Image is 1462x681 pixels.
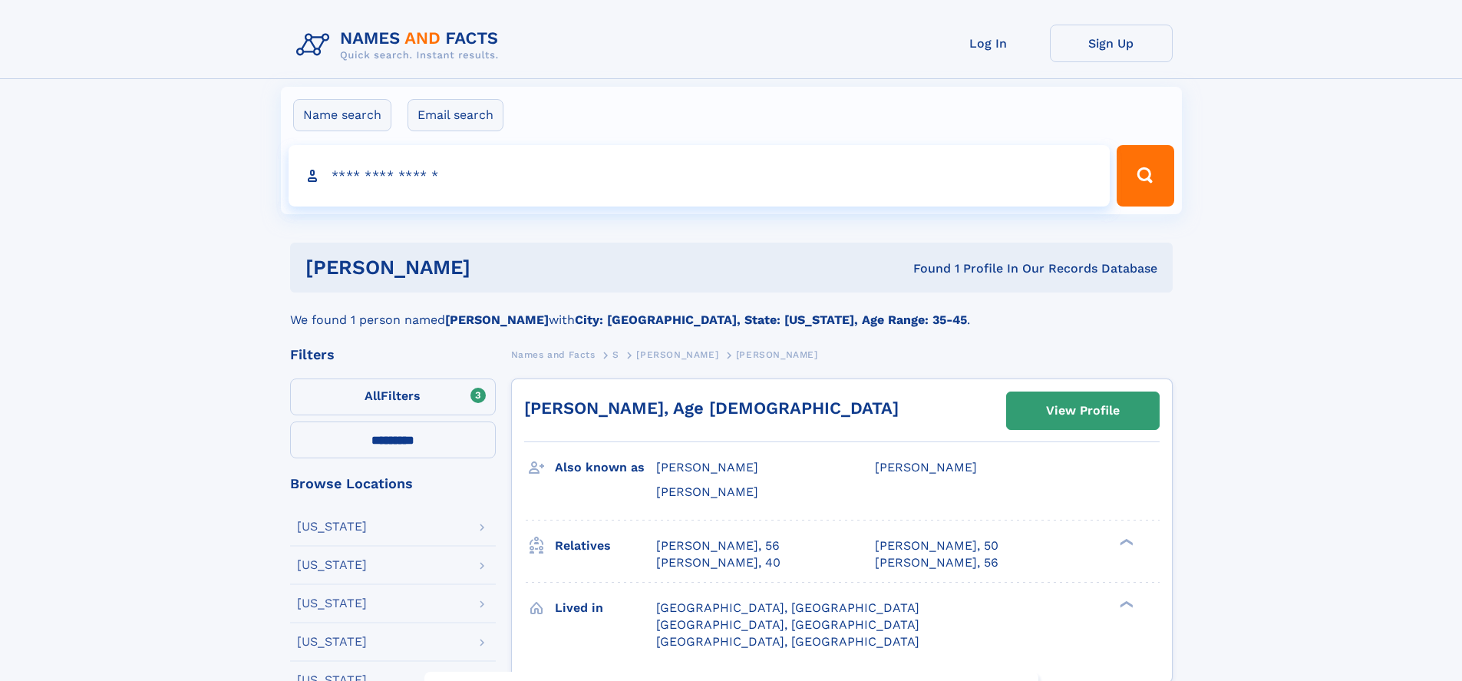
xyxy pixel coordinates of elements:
[511,345,596,364] a: Names and Facts
[289,145,1111,207] input: search input
[656,634,919,649] span: [GEOGRAPHIC_DATA], [GEOGRAPHIC_DATA]
[290,293,1173,329] div: We found 1 person named with .
[636,345,718,364] a: [PERSON_NAME]
[305,258,692,277] h1: [PERSON_NAME]
[656,554,781,571] a: [PERSON_NAME], 40
[612,345,619,364] a: S
[297,521,367,533] div: [US_STATE]
[656,460,758,474] span: [PERSON_NAME]
[1116,537,1134,547] div: ❯
[297,636,367,648] div: [US_STATE]
[927,25,1050,62] a: Log In
[290,477,496,491] div: Browse Locations
[1050,25,1173,62] a: Sign Up
[408,99,503,131] label: Email search
[875,537,998,554] a: [PERSON_NAME], 50
[612,349,619,360] span: S
[297,597,367,610] div: [US_STATE]
[736,349,818,360] span: [PERSON_NAME]
[1046,393,1120,428] div: View Profile
[1007,392,1159,429] a: View Profile
[365,388,381,403] span: All
[524,398,899,418] a: [PERSON_NAME], Age [DEMOGRAPHIC_DATA]
[575,312,967,327] b: City: [GEOGRAPHIC_DATA], State: [US_STATE], Age Range: 35-45
[656,617,919,632] span: [GEOGRAPHIC_DATA], [GEOGRAPHIC_DATA]
[875,554,998,571] a: [PERSON_NAME], 56
[656,537,780,554] a: [PERSON_NAME], 56
[555,455,656,481] h3: Also known as
[656,600,919,615] span: [GEOGRAPHIC_DATA], [GEOGRAPHIC_DATA]
[1117,145,1173,207] button: Search Button
[555,595,656,621] h3: Lived in
[656,484,758,499] span: [PERSON_NAME]
[293,99,391,131] label: Name search
[636,349,718,360] span: [PERSON_NAME]
[875,460,977,474] span: [PERSON_NAME]
[445,312,549,327] b: [PERSON_NAME]
[290,348,496,362] div: Filters
[691,260,1157,277] div: Found 1 Profile In Our Records Database
[555,533,656,559] h3: Relatives
[290,379,496,415] label: Filters
[297,559,367,571] div: [US_STATE]
[1116,599,1134,609] div: ❯
[290,25,511,66] img: Logo Names and Facts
